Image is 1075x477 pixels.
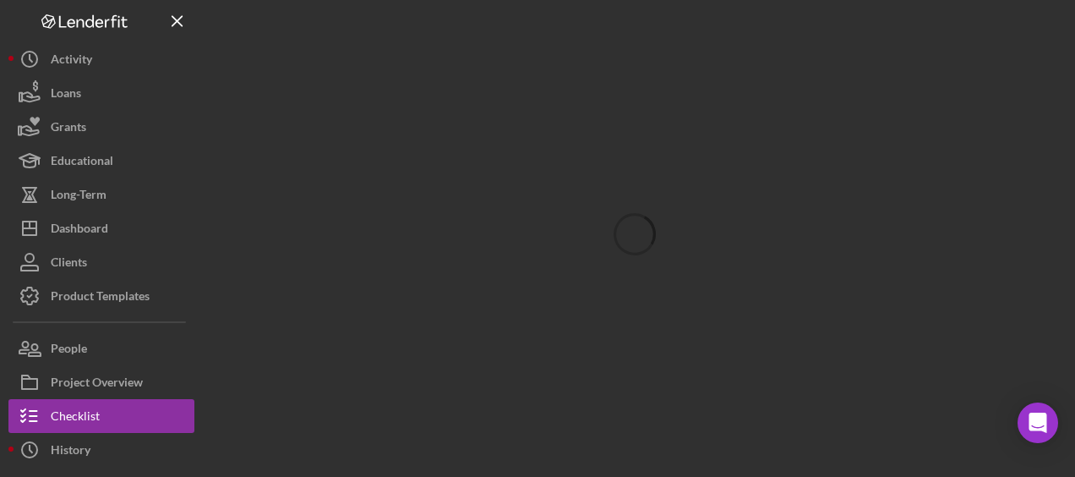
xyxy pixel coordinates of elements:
button: History [8,433,194,467]
div: Educational [51,144,113,182]
div: Dashboard [51,211,108,249]
div: Open Intercom Messenger [1018,403,1058,443]
div: Checklist [51,399,100,437]
button: Checklist [8,399,194,433]
div: History [51,433,90,471]
button: People [8,332,194,365]
div: People [51,332,87,370]
button: Project Overview [8,365,194,399]
div: Activity [51,42,92,80]
div: Product Templates [51,279,150,317]
button: Activity [8,42,194,76]
div: Project Overview [51,365,143,403]
button: Educational [8,144,194,178]
button: Long-Term [8,178,194,211]
button: Grants [8,110,194,144]
button: Product Templates [8,279,194,313]
div: Loans [51,76,81,114]
button: Dashboard [8,211,194,245]
button: Clients [8,245,194,279]
button: Loans [8,76,194,110]
div: Long-Term [51,178,106,216]
div: Clients [51,245,87,283]
div: Grants [51,110,86,148]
